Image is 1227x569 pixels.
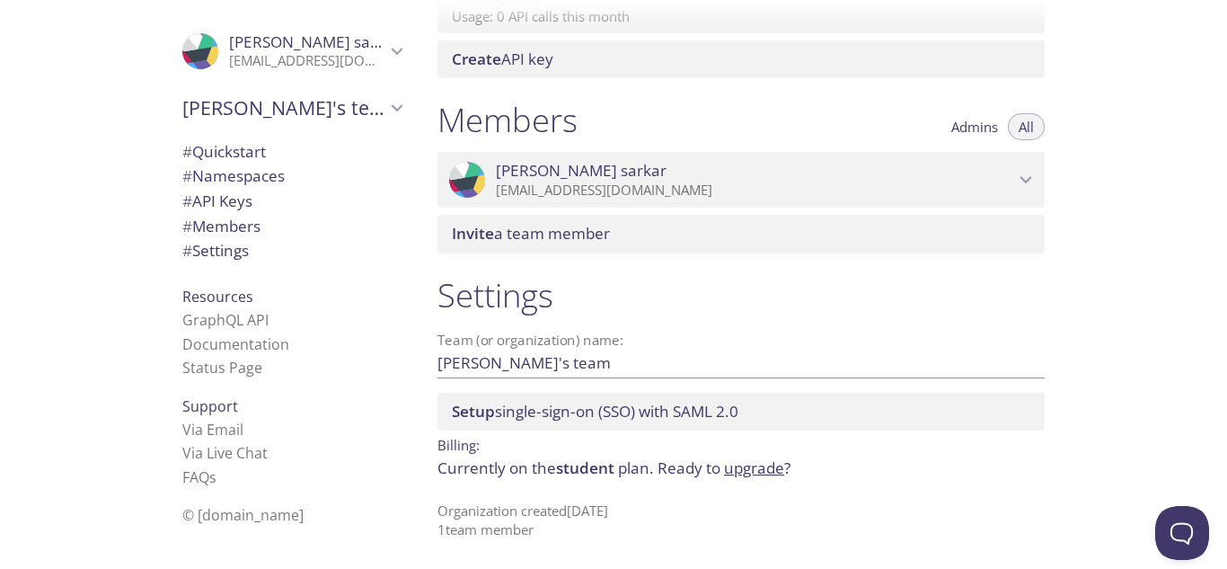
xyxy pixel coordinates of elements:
[168,238,416,263] div: Team Settings
[452,223,610,244] span: a team member
[496,161,666,181] span: [PERSON_NAME] sarkar
[437,40,1045,78] div: Create API Key
[437,431,1045,457] p: Billing:
[437,100,578,140] h1: Members
[437,393,1045,431] div: Setup SSO
[437,215,1045,253] div: Invite a team member
[182,141,192,162] span: #
[437,152,1045,208] div: Trisha sarkar
[658,458,790,478] span: Ready to ?
[556,458,614,478] span: student
[182,191,252,211] span: API Keys
[182,310,269,330] a: GraphQL API
[182,216,192,236] span: #
[182,420,243,440] a: Via Email
[182,467,216,487] a: FAQ
[182,191,192,211] span: #
[209,467,216,487] span: s
[452,401,495,422] span: Setup
[182,358,262,378] a: Status Page
[168,22,416,81] div: Trisha sarkar
[168,164,416,189] div: Namespaces
[168,214,416,239] div: Members
[182,443,268,463] a: Via Live Chat
[168,139,416,164] div: Quickstart
[1155,506,1209,560] iframe: Help Scout Beacon - Open
[724,458,784,478] a: upgrade
[182,165,285,186] span: Namespaces
[437,502,1045,540] p: Organization created [DATE] 1 team member
[182,505,304,525] span: © [DOMAIN_NAME]
[452,49,501,69] span: Create
[168,189,416,214] div: API Keys
[1008,113,1045,140] button: All
[168,84,416,131] div: Trisha's team
[182,165,192,186] span: #
[452,49,553,69] span: API key
[940,113,1009,140] button: Admins
[437,275,1045,316] h1: Settings
[437,457,1045,480] p: Currently on the plan.
[452,223,494,244] span: Invite
[229,31,400,52] span: [PERSON_NAME] sarkar
[452,401,738,422] span: single-sign-on (SSO) with SAML 2.0
[182,240,192,261] span: #
[437,333,624,347] label: Team (or organization) name:
[182,216,260,236] span: Members
[182,287,253,307] span: Resources
[496,182,1014,200] p: [EMAIL_ADDRESS][DOMAIN_NAME]
[182,396,238,416] span: Support
[229,52,385,70] p: [EMAIL_ADDRESS][DOMAIN_NAME]
[182,141,266,162] span: Quickstart
[182,240,249,261] span: Settings
[182,95,385,120] span: [PERSON_NAME]'s team
[182,334,289,354] a: Documentation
